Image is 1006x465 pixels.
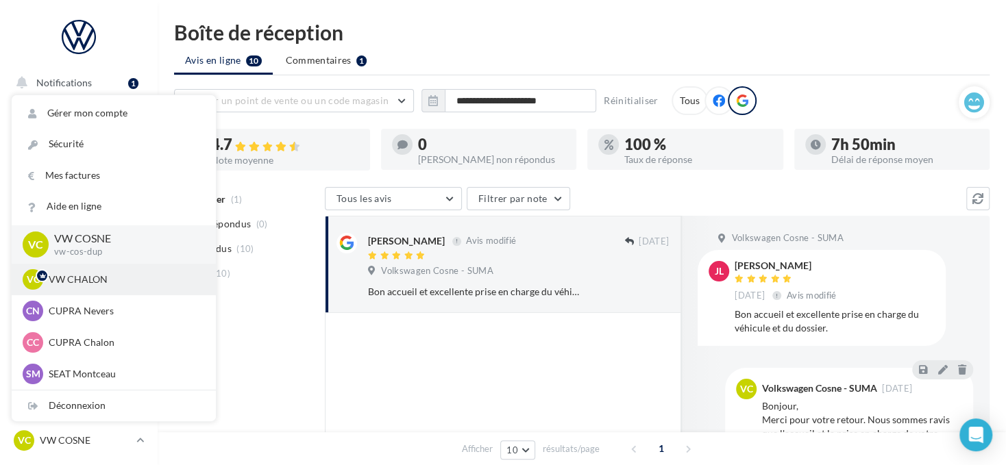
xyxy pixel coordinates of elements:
[467,187,570,210] button: Filtrer par note
[740,382,753,396] span: VC
[256,218,268,229] span: (0)
[8,172,149,201] a: Visibilité en ligne
[650,438,672,460] span: 1
[959,418,992,451] div: Open Intercom Messenger
[236,243,254,254] span: (10)
[598,92,664,109] button: Réinitialiser
[787,290,837,301] span: Avis modifié
[418,155,566,164] div: [PERSON_NAME] non répondus
[18,433,31,447] span: VC
[12,129,216,160] a: Sécurité
[8,240,149,268] a: Contacts
[8,308,149,337] a: Calendrier
[731,232,843,244] span: Volkswagen Cosne - SUMA
[882,384,912,393] span: [DATE]
[49,304,199,318] p: CUPRA Nevers
[12,191,216,222] a: Aide en ligne
[26,304,40,318] span: CN
[211,155,359,165] div: Note moyenne
[11,427,147,453] a: VC VW COSNE
[213,268,230,279] span: (10)
[624,155,772,164] div: Taux de réponse
[12,98,216,129] a: Gérer mon compte
[12,390,216,421] div: Déconnexion
[368,285,580,299] div: Bon accueil et excellente prise en charge du véhicule et du dossier.
[336,192,392,204] span: Tous les avis
[8,68,144,97] button: Notifications 1
[368,234,445,248] div: [PERSON_NAME]
[418,137,566,152] div: 0
[715,264,724,278] span: JL
[8,388,149,428] a: Campagnes DataOnDemand
[27,273,40,286] span: VC
[735,261,839,271] div: [PERSON_NAME]
[356,55,367,66] div: 1
[128,78,138,89] div: 1
[26,367,40,381] span: SM
[8,342,149,382] a: PLV et print personnalisable
[174,22,990,42] div: Boîte de réception
[8,206,149,235] a: Campagnes
[211,137,359,153] div: 4.7
[735,307,935,335] div: Bon accueil et excellente prise en charge du véhicule et du dossier.
[8,103,149,131] a: Opérations
[543,442,600,455] span: résultats/page
[500,440,535,460] button: 10
[27,336,39,349] span: CC
[49,336,199,349] p: CUPRA Chalon
[54,231,194,247] p: VW COSNE
[762,384,877,393] div: Volkswagen Cosne - SUMA
[174,89,414,112] button: Choisir un point de vente ou un code magasin
[36,77,92,88] span: Notifications
[831,137,979,152] div: 7h 50min
[831,155,979,164] div: Délai de réponse moyen
[8,136,149,166] a: Boîte de réception11
[466,236,516,247] span: Avis modifié
[506,444,518,455] span: 10
[8,274,149,303] a: Médiathèque
[672,86,708,115] div: Tous
[286,53,352,67] span: Commentaires
[639,236,669,248] span: [DATE]
[54,246,194,258] p: vw-cos-dup
[187,217,251,231] span: Non répondus
[624,137,772,152] div: 100 %
[49,367,199,381] p: SEAT Montceau
[40,433,131,447] p: VW COSNE
[12,160,216,191] a: Mes factures
[325,187,462,210] button: Tous les avis
[735,290,765,302] span: [DATE]
[28,236,43,252] span: VC
[462,442,493,455] span: Afficher
[186,95,389,106] span: Choisir un point de vente ou un code magasin
[49,273,199,286] p: VW CHALON
[381,265,493,277] span: Volkswagen Cosne - SUMA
